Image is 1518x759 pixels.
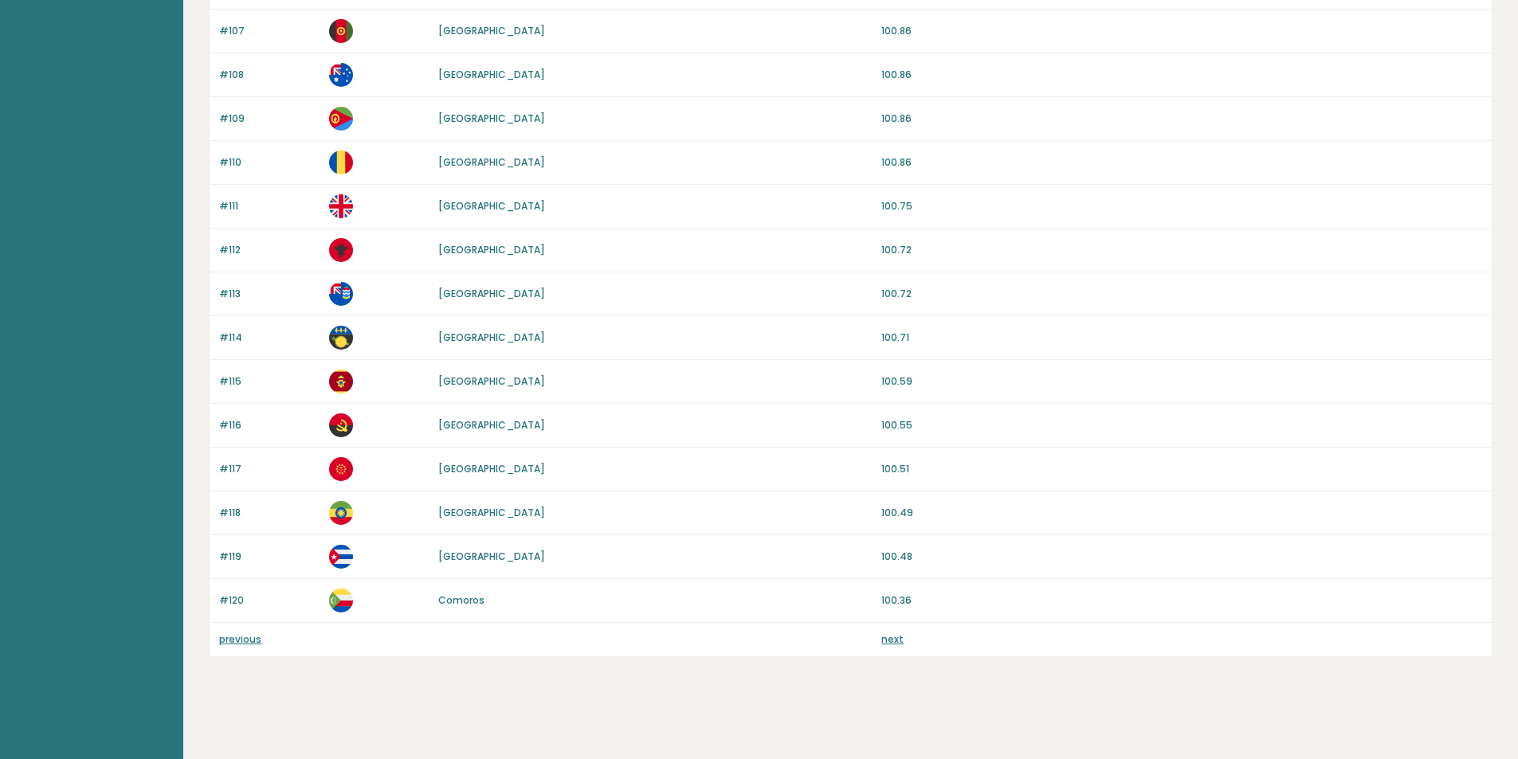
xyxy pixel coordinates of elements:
[881,331,1482,345] p: 100.71
[329,545,353,569] img: cu.svg
[881,287,1482,301] p: 100.72
[881,462,1482,476] p: 100.51
[329,501,353,525] img: et.svg
[329,282,353,306] img: ky.svg
[881,506,1482,520] p: 100.49
[438,374,545,388] a: [GEOGRAPHIC_DATA]
[329,107,353,131] img: er.svg
[881,68,1482,82] p: 100.86
[881,243,1482,257] p: 100.72
[329,194,353,218] img: gb.svg
[881,112,1482,126] p: 100.86
[438,68,545,81] a: [GEOGRAPHIC_DATA]
[438,418,545,432] a: [GEOGRAPHIC_DATA]
[219,243,320,257] p: #112
[329,326,353,350] img: gp.svg
[881,374,1482,389] p: 100.59
[329,63,353,87] img: au.svg
[219,374,320,389] p: #115
[881,632,904,646] a: next
[329,370,353,393] img: me.svg
[881,155,1482,170] p: 100.86
[219,632,261,646] a: previous
[438,331,545,344] a: [GEOGRAPHIC_DATA]
[329,151,353,174] img: ro.svg
[219,24,320,38] p: #107
[881,593,1482,608] p: 100.36
[881,24,1482,38] p: 100.86
[438,155,545,169] a: [GEOGRAPHIC_DATA]
[438,593,484,607] a: Comoros
[329,413,353,437] img: ao.svg
[881,199,1482,213] p: 100.75
[219,506,320,520] p: #118
[219,462,320,476] p: #117
[219,112,320,126] p: #109
[219,287,320,301] p: #113
[219,593,320,608] p: #120
[219,199,320,213] p: #111
[438,287,545,300] a: [GEOGRAPHIC_DATA]
[438,462,545,475] a: [GEOGRAPHIC_DATA]
[329,238,353,262] img: al.svg
[881,550,1482,564] p: 100.48
[438,112,545,125] a: [GEOGRAPHIC_DATA]
[219,418,320,432] p: #116
[329,457,353,481] img: kg.svg
[881,418,1482,432] p: 100.55
[438,199,545,213] a: [GEOGRAPHIC_DATA]
[219,550,320,564] p: #119
[219,331,320,345] p: #114
[329,19,353,43] img: af.svg
[219,68,320,82] p: #108
[438,24,545,37] a: [GEOGRAPHIC_DATA]
[329,589,353,612] img: km.svg
[438,506,545,519] a: [GEOGRAPHIC_DATA]
[438,243,545,256] a: [GEOGRAPHIC_DATA]
[219,155,320,170] p: #110
[438,550,545,563] a: [GEOGRAPHIC_DATA]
